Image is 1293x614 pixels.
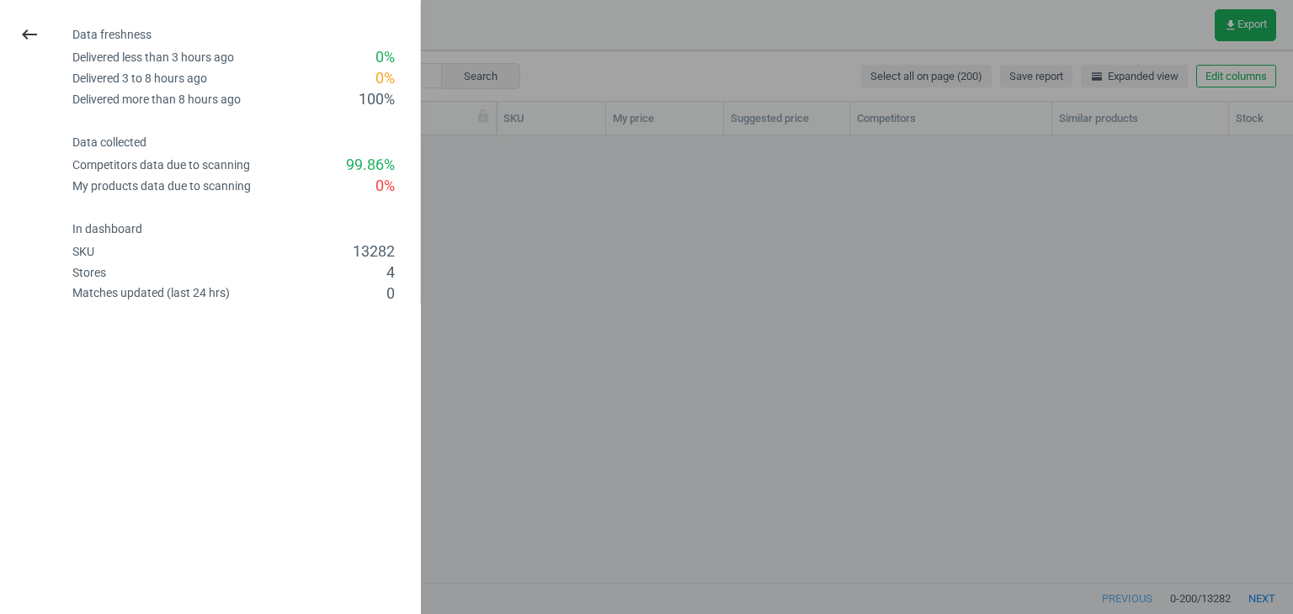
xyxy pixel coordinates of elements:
h4: In dashboard [72,222,420,236]
div: 0 [386,283,395,304]
div: Matches updated (last 24 hrs) [72,285,230,301]
div: Delivered 3 to 8 hours ago [72,71,207,87]
div: Delivered more than 8 hours ago [72,92,241,108]
div: 100 % [359,89,395,110]
div: 13282 [353,241,395,262]
div: Competitors data due to scanning [72,157,250,173]
div: 4 [386,262,395,283]
button: keyboard_backspace [10,15,49,55]
h4: Data collected [72,135,420,150]
div: 99.86 % [346,155,395,176]
h4: Data freshness [72,28,420,42]
div: Stores [72,265,106,281]
div: 0 % [375,68,395,89]
div: 0 % [375,176,395,197]
div: My products data due to scanning [72,178,251,194]
i: keyboard_backspace [19,24,40,45]
div: SKU [72,244,94,260]
div: 0 % [375,47,395,68]
div: Delivered less than 3 hours ago [72,50,234,66]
